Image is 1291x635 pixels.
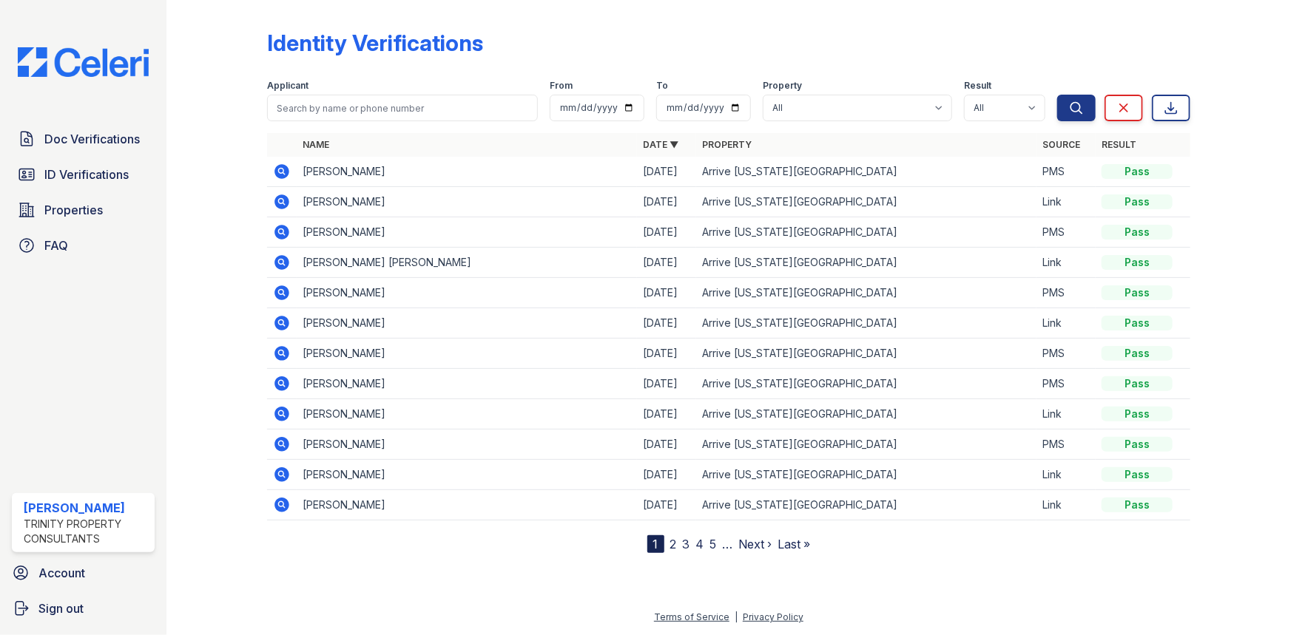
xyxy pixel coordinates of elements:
a: Privacy Policy [743,611,803,622]
span: Doc Verifications [44,130,140,148]
input: Search by name or phone number [267,95,538,121]
td: [DATE] [637,278,696,308]
td: [DATE] [637,429,696,460]
td: [PERSON_NAME] [297,187,637,217]
td: [PERSON_NAME] [297,429,637,460]
a: Account [6,558,161,588]
td: [DATE] [637,217,696,248]
a: Source [1042,139,1080,150]
td: Arrive [US_STATE][GEOGRAPHIC_DATA] [696,248,1036,278]
td: Link [1036,399,1096,429]
td: Link [1036,460,1096,490]
a: 2 [670,537,677,551]
a: Next › [739,537,772,551]
a: Name [303,139,329,150]
td: Arrive [US_STATE][GEOGRAPHIC_DATA] [696,399,1036,429]
td: [PERSON_NAME] [297,157,637,187]
a: Last » [778,537,811,551]
td: Arrive [US_STATE][GEOGRAPHIC_DATA] [696,157,1036,187]
td: [PERSON_NAME] [297,217,637,248]
td: Arrive [US_STATE][GEOGRAPHIC_DATA] [696,217,1036,248]
div: Trinity Property Consultants [24,517,149,546]
label: From [550,80,573,92]
span: FAQ [44,237,68,254]
td: [DATE] [637,308,696,339]
td: [PERSON_NAME] [297,369,637,399]
span: Account [38,564,85,582]
span: ID Verifications [44,166,129,183]
td: [DATE] [637,399,696,429]
td: [DATE] [637,339,696,369]
a: Terms of Service [654,611,729,622]
label: Property [763,80,802,92]
div: Pass [1102,467,1173,482]
td: Arrive [US_STATE][GEOGRAPHIC_DATA] [696,490,1036,520]
td: [PERSON_NAME] [297,490,637,520]
a: Properties [12,195,155,225]
a: 5 [710,537,717,551]
td: [DATE] [637,490,696,520]
div: Pass [1102,346,1173,361]
td: PMS [1036,369,1096,399]
td: [PERSON_NAME] [PERSON_NAME] [297,248,637,278]
label: Result [964,80,991,92]
td: [DATE] [637,460,696,490]
td: Link [1036,187,1096,217]
td: Arrive [US_STATE][GEOGRAPHIC_DATA] [696,308,1036,339]
div: Pass [1102,407,1173,421]
a: ID Verifications [12,160,155,189]
td: Link [1036,308,1096,339]
td: [DATE] [637,187,696,217]
div: Pass [1102,225,1173,240]
td: Link [1036,490,1096,520]
td: [PERSON_NAME] [297,339,637,369]
div: Pass [1102,285,1173,300]
td: PMS [1036,217,1096,248]
div: Pass [1102,376,1173,391]
td: [PERSON_NAME] [297,399,637,429]
div: Pass [1102,255,1173,270]
label: Applicant [267,80,309,92]
div: Pass [1102,194,1173,209]
div: Pass [1102,437,1173,452]
td: PMS [1036,157,1096,187]
a: 4 [696,537,704,551]
td: Arrive [US_STATE][GEOGRAPHIC_DATA] [696,460,1036,490]
div: Pass [1102,316,1173,330]
div: | [735,611,738,622]
td: [DATE] [637,369,696,399]
img: CE_Logo_Blue-a8612792a0a2168367f1c8372b55b34899dd931a85d93a1a3d3e32e68fde9ad4.png [6,47,161,77]
a: 3 [683,537,690,551]
div: Identity Verifications [267,30,483,56]
a: Property [702,139,752,150]
td: Arrive [US_STATE][GEOGRAPHIC_DATA] [696,187,1036,217]
div: Pass [1102,498,1173,512]
span: Sign out [38,600,84,617]
td: [PERSON_NAME] [297,278,637,308]
td: [DATE] [637,248,696,278]
td: Arrive [US_STATE][GEOGRAPHIC_DATA] [696,278,1036,308]
td: [PERSON_NAME] [297,308,637,339]
td: Arrive [US_STATE][GEOGRAPHIC_DATA] [696,339,1036,369]
td: PMS [1036,339,1096,369]
td: Link [1036,248,1096,278]
td: Arrive [US_STATE][GEOGRAPHIC_DATA] [696,369,1036,399]
a: Result [1102,139,1136,150]
span: … [723,535,733,553]
label: To [656,80,668,92]
td: PMS [1036,429,1096,460]
div: Pass [1102,164,1173,179]
td: [DATE] [637,157,696,187]
span: Properties [44,201,103,219]
div: [PERSON_NAME] [24,499,149,517]
a: FAQ [12,231,155,260]
div: 1 [647,535,664,553]
td: PMS [1036,278,1096,308]
a: Doc Verifications [12,124,155,154]
a: Sign out [6,594,161,623]
td: Arrive [US_STATE][GEOGRAPHIC_DATA] [696,429,1036,460]
a: Date ▼ [643,139,678,150]
td: [PERSON_NAME] [297,460,637,490]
